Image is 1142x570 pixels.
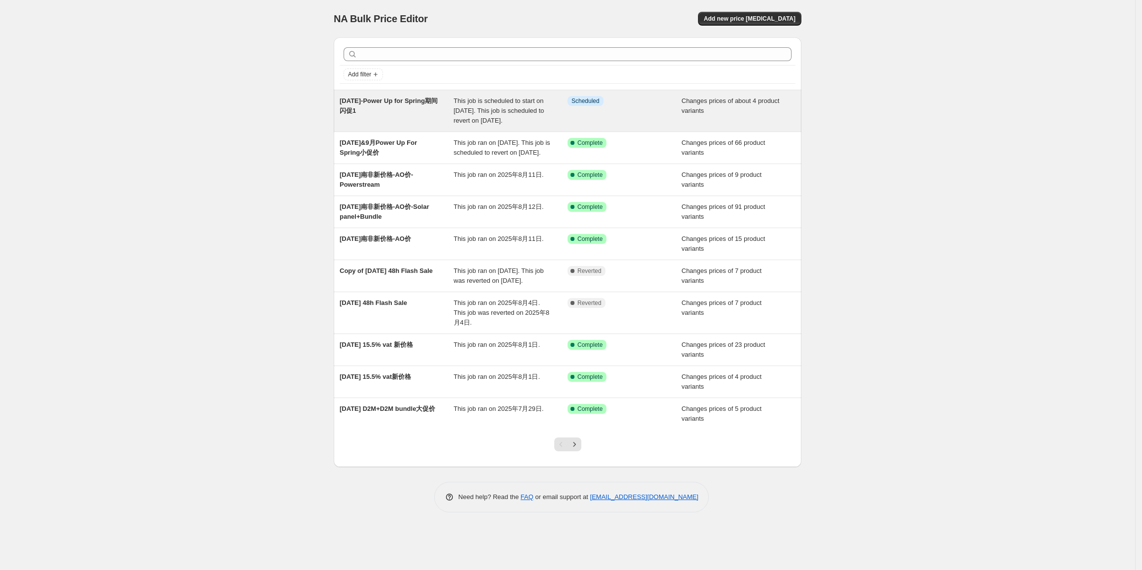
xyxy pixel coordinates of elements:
[454,267,544,284] span: This job ran on [DATE]. This job was reverted on [DATE].
[682,405,762,422] span: Changes prices of 5 product variants
[454,235,544,242] span: This job ran on 2025年8月11日.
[577,341,603,349] span: Complete
[340,139,417,156] span: [DATE]&9月Power Up For Spring小促价
[340,299,407,306] span: [DATE] 48h Flash Sale
[682,267,762,284] span: Changes prices of 7 product variants
[682,171,762,188] span: Changes prices of 9 product variants
[590,493,698,501] a: [EMAIL_ADDRESS][DOMAIN_NAME]
[577,267,602,275] span: Reverted
[348,70,371,78] span: Add filter
[454,203,544,210] span: This job ran on 2025年8月12日.
[577,235,603,243] span: Complete
[577,139,603,147] span: Complete
[454,373,540,380] span: This job ran on 2025年8月1日.
[698,12,801,26] button: Add new price [MEDICAL_DATA]
[454,97,544,124] span: This job is scheduled to start on [DATE]. This job is scheduled to revert on [DATE].
[682,235,765,252] span: Changes prices of 15 product variants
[704,15,795,23] span: Add new price [MEDICAL_DATA]
[340,373,411,380] span: [DATE] 15.5% vat新价格
[521,493,534,501] a: FAQ
[577,171,603,179] span: Complete
[454,171,544,178] span: This job ran on 2025年8月11日.
[458,493,521,501] span: Need help? Read the
[334,13,428,24] span: NA Bulk Price Editor
[554,437,581,451] nav: Pagination
[571,97,600,105] span: Scheduled
[340,203,429,220] span: [DATE]南非新价格-AO价-Solar panel+Bundle
[577,373,603,381] span: Complete
[577,299,602,307] span: Reverted
[682,373,762,390] span: Changes prices of 4 product variants
[340,405,435,412] span: [DATE] D2M+D2M bundle大促价
[577,203,603,211] span: Complete
[340,267,433,274] span: Copy of [DATE] 48h Flash Sale
[454,139,550,156] span: This job ran on [DATE]. This job is scheduled to revert on [DATE].
[454,405,544,412] span: This job ran on 2025年7月29日.
[682,203,765,220] span: Changes prices of 91 product variants
[340,97,438,114] span: [DATE]-Power Up for Spring期间闪促1
[340,235,411,242] span: [DATE]南非新价格-AO价
[340,341,413,348] span: [DATE] 15.5% vat 新价格
[682,341,765,358] span: Changes prices of 23 product variants
[454,299,549,326] span: This job ran on 2025年8月4日. This job was reverted on 2025年8月4日.
[577,405,603,413] span: Complete
[682,139,765,156] span: Changes prices of 66 product variants
[344,68,383,80] button: Add filter
[568,437,581,451] button: Next
[534,493,590,501] span: or email support at
[682,97,780,114] span: Changes prices of about 4 product variants
[340,171,413,188] span: [DATE]南非新价格-AO价-Powerstream
[454,341,540,348] span: This job ran on 2025年8月1日.
[682,299,762,316] span: Changes prices of 7 product variants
